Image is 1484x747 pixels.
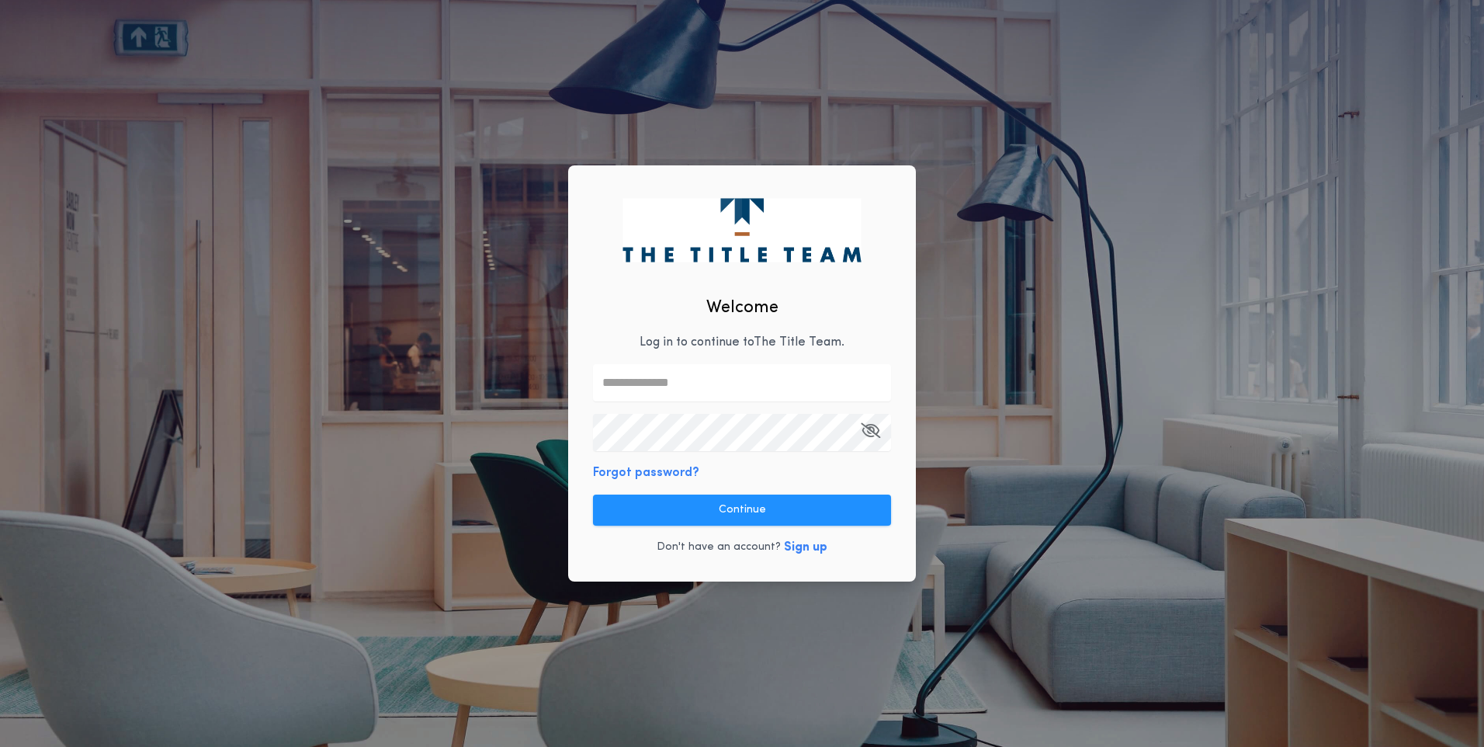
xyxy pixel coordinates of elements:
[593,495,891,526] button: Continue
[622,198,861,262] img: logo
[706,295,778,321] h2: Welcome
[593,464,699,482] button: Forgot password?
[640,333,844,352] p: Log in to continue to The Title Team .
[784,538,827,557] button: Sign up
[657,540,781,555] p: Don't have an account?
